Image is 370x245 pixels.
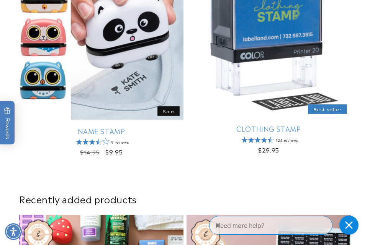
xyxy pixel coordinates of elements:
iframe: Gorgias Floating Chat [209,213,362,237]
h2: Recently added products [19,193,351,205]
span: Rewards [4,107,11,139]
div: Accessibility Menu [5,223,22,240]
a: Clothing Stamp [187,124,351,133]
a: Name Stamp [19,127,183,135]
